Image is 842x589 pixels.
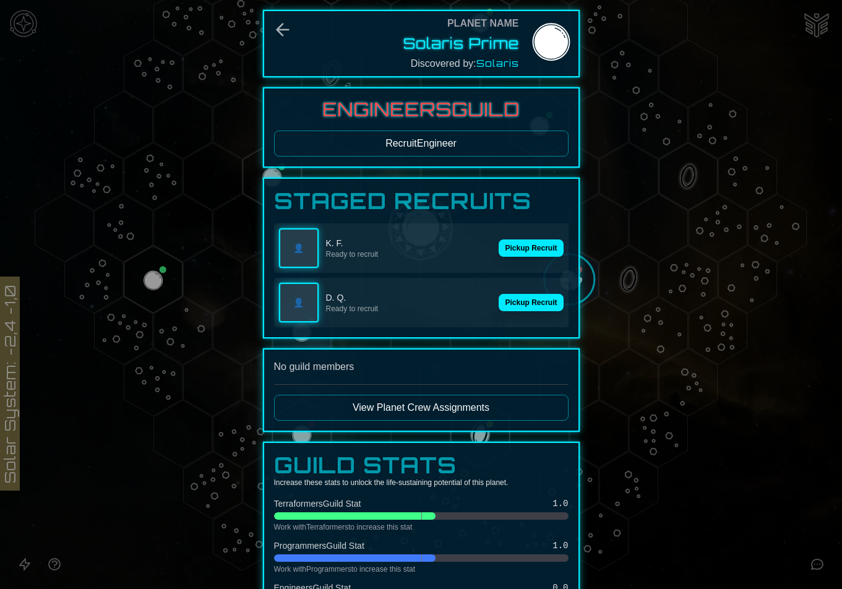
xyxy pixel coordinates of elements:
[403,33,519,53] button: Solaris Prime
[274,564,569,574] p: Work with Programmers to increase this stat
[274,131,569,157] button: RecruitEngineer
[274,98,569,121] h3: Engineers Guild
[273,20,293,40] button: Back
[447,16,519,31] div: Planet Name
[326,304,492,314] p: Ready to recruit
[274,189,569,213] h3: Staged Recruits
[326,291,492,304] p: D. Q.
[293,242,304,254] span: 👤
[326,249,492,259] p: Ready to recruit
[552,497,568,510] span: 1.0
[274,359,569,374] div: No guild members
[476,57,519,69] span: Solaris
[499,239,563,257] button: Pickup Recruit
[274,522,569,532] p: Work with Terraformers to increase this stat
[411,56,519,71] div: Discovered by:
[274,395,569,421] button: View Planet Crew Assignments
[293,296,304,309] span: 👤
[552,540,568,552] span: 1.0
[529,22,574,66] img: Planet Name Editor
[274,453,569,478] h3: Guild Stats
[274,478,569,488] p: Increase these stats to unlock the life-sustaining potential of this planet.
[274,540,364,552] span: Programmers Guild Stat
[326,237,492,249] p: K. F.
[274,497,361,510] span: Terraformers Guild Stat
[499,294,563,311] button: Pickup Recruit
